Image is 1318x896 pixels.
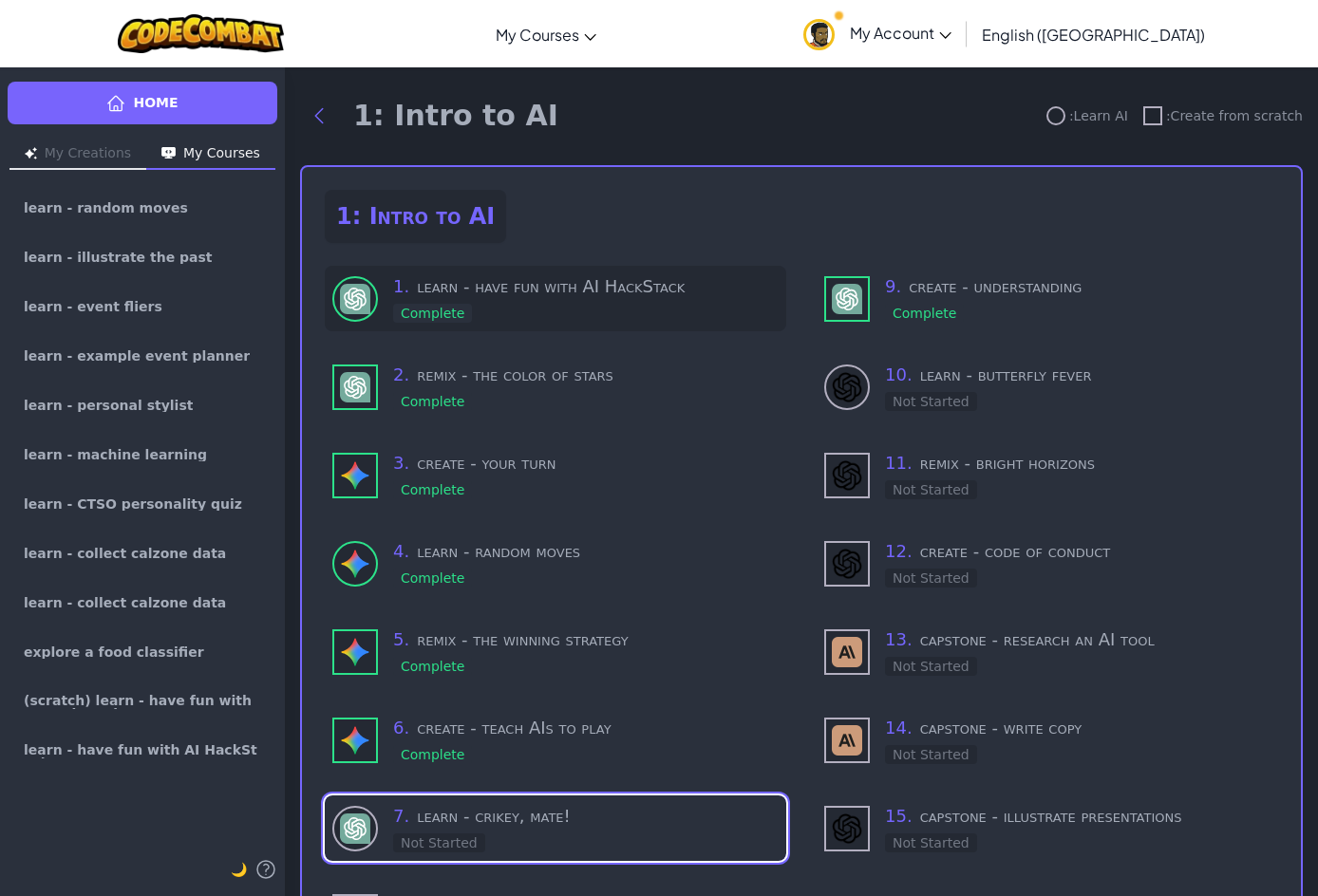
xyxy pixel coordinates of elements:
[832,637,862,667] img: Claude
[393,718,409,737] span: 6 .
[8,383,277,428] a: learn - personal stylist
[340,549,370,579] img: Gemini
[817,795,1278,861] div: use - DALL-E 3 (Not Started)
[972,9,1214,60] a: English ([GEOGRAPHIC_DATA])
[325,442,786,508] div: use - Gemini (Complete)
[832,725,862,756] img: Claude
[24,694,261,709] span: (scratch) learn - have fun with AI HackStack
[982,25,1205,45] span: English ([GEOGRAPHIC_DATA])
[885,453,913,473] span: 11 .
[393,569,472,588] div: Complete
[817,707,1278,773] div: use - Claude (Not Started)
[885,629,913,649] span: 13 .
[118,14,284,53] img: CodeCombat logo
[340,725,370,756] img: Gemini
[231,858,247,881] button: 🌙
[24,448,207,461] span: learn - machine learning
[1166,106,1303,125] span: : Create from scratch
[325,354,786,420] div: use - GPT-4 (Complete)
[24,547,226,560] span: learn - collect calzone data
[832,813,862,844] img: DALL-E 3
[340,284,370,314] img: GPT-4
[393,453,409,473] span: 3 .
[133,93,178,113] span: Home
[340,813,370,844] img: GPT-4
[817,266,1278,331] div: use - GPT-4 (Complete)
[24,251,213,264] span: learn - illustrate the past
[325,190,506,243] h2: 1: Intro to AI
[850,23,951,43] span: My Account
[885,718,913,737] span: 14 .
[325,619,786,684] div: use - Gemini (Complete)
[8,234,277,280] a: learn - illustrate the past
[885,745,977,764] div: Not Started
[393,273,779,300] h3: learn - have fun with AI HackStack
[353,99,558,133] h1: 1: Intro to AI
[885,806,913,826] span: 15 .
[393,715,779,741] h3: create - teach AIs to play
[885,626,1271,653] h3: capstone - research an AI tool
[8,629,277,675] a: explore a food classifier
[496,25,579,45] span: My Courses
[885,276,901,296] span: 9 .
[885,392,977,411] div: Not Started
[885,364,913,384] span: 10 .
[8,185,277,231] a: learn - random moves
[885,833,977,852] div: Not Started
[885,450,1271,476] h3: remix - bright horizons
[24,596,226,609] span: learn - collect calzone data
[885,273,1271,300] h3: create - understanding
[817,619,1278,684] div: use - Claude (Not Started)
[8,481,277,527] a: learn - CTSO personality quiz
[24,300,162,313] span: learn - event fliers
[817,531,1278,596] div: use - DALL-E 3 (Not Started)
[8,284,277,329] a: learn - event fliers
[885,538,1271,565] h3: create - code of conduct
[885,803,1271,830] h3: capstone - illustrate presentations
[8,333,277,379] a: learn - example event planner
[9,140,146,170] button: My Creations
[393,541,409,561] span: 4 .
[24,201,188,215] span: learn - random moves
[161,147,176,159] img: Icon
[325,531,786,596] div: learn to use - Gemini (Complete)
[8,728,277,774] a: learn - have fun with AI HackStack
[24,399,193,412] span: learn - personal stylist
[24,349,250,363] span: learn - example event planner
[8,679,277,724] a: (scratch) learn - have fun with AI HackStack
[24,645,204,659] span: explore a food classifier
[832,284,862,314] img: GPT-4
[885,569,977,588] div: Not Started
[393,745,472,764] div: Complete
[393,276,409,296] span: 1 .
[231,862,247,877] span: 🌙
[832,460,862,491] img: DALL-E 3
[8,580,277,625] a: learn - collect calzone data
[146,140,275,170] button: My Courses
[885,657,977,676] div: Not Started
[885,541,913,561] span: 12 .
[393,450,779,476] h3: create - your turn
[1069,106,1128,125] span: : Learn AI
[340,372,370,402] img: GPT-4
[393,362,779,388] h3: remix - the color of stars
[24,497,242,511] span: learn - CTSO personality quiz
[803,19,835,50] img: avatar
[325,707,786,773] div: use - Gemini (Complete)
[25,147,37,159] img: Icon
[393,657,472,676] div: Complete
[325,795,786,861] div: learn to use - GPT-4 (Not Started)
[885,480,977,499] div: Not Started
[832,549,862,579] img: DALL-E 3
[794,4,961,64] a: My Account
[393,803,779,830] h3: learn - crikey, mate!
[24,743,261,758] span: learn - have fun with AI HackStack
[832,372,862,402] img: DALL-E 3
[486,9,606,60] a: My Courses
[8,82,277,124] a: Home
[340,637,370,667] img: Gemini
[340,460,370,491] img: Gemini
[885,362,1271,388] h3: learn - butterfly fever
[300,97,338,135] button: Back to modules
